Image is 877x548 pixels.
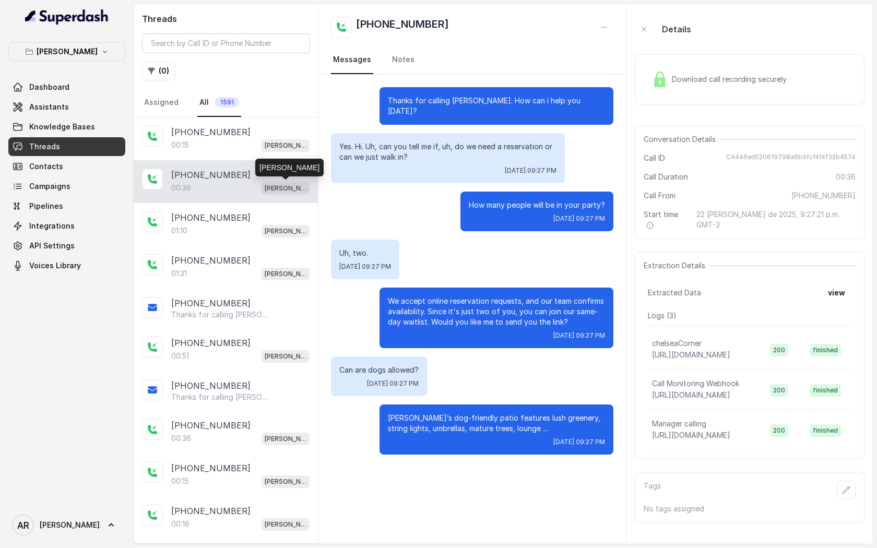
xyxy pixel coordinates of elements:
[8,117,125,136] a: Knowledge Bases
[37,45,98,58] p: [PERSON_NAME]
[255,159,324,176] div: [PERSON_NAME]
[171,519,189,529] p: 00:16
[553,215,605,223] span: [DATE] 09:27 PM
[388,296,605,327] p: We accept online reservation requests, and our team confirms availability. Since it's just two of...
[469,200,605,210] p: How many people will be in your party?
[644,190,675,201] span: Call From
[171,505,251,517] p: [PHONE_NUMBER]
[696,209,856,230] span: 22 [PERSON_NAME] de 2025, 9:27:21 p.m. GMT-3
[770,344,788,356] span: 200
[265,226,306,236] p: [PERSON_NAME]
[171,211,251,224] p: [PHONE_NUMBER]
[770,384,788,397] span: 200
[810,384,841,397] span: finished
[171,254,251,267] p: [PHONE_NUMBER]
[652,378,739,389] p: Call Monitoring Webhook
[644,481,661,499] p: Tags
[171,419,251,432] p: [PHONE_NUMBER]
[644,134,720,145] span: Conversation Details
[8,236,125,255] a: API Settings
[29,141,60,152] span: Threads
[265,434,306,444] p: [PERSON_NAME]
[810,344,841,356] span: finished
[652,431,730,439] span: [URL][DOMAIN_NAME]
[339,248,391,258] p: Uh, two.
[29,102,69,112] span: Assistants
[142,33,310,53] input: Search by Call ID or Phone Number
[142,62,175,80] button: (0)
[171,462,251,474] p: [PHONE_NUMBER]
[171,433,191,444] p: 00:36
[142,89,181,117] a: Assigned
[171,126,251,138] p: [PHONE_NUMBER]
[171,476,189,486] p: 00:15
[367,379,419,388] span: [DATE] 09:27 PM
[8,98,125,116] a: Assistants
[171,183,191,193] p: 00:36
[171,379,251,392] p: [PHONE_NUMBER]
[171,268,187,279] p: 01:31
[171,392,271,402] p: Thanks for calling [PERSON_NAME]! Join Waitlist: [URL][DOMAIN_NAME]
[339,365,419,375] p: Can are dogs allowed?
[553,331,605,340] span: [DATE] 09:27 PM
[215,97,239,108] span: 1591
[836,172,856,182] span: 00:36
[331,46,613,74] nav: Tabs
[265,351,306,362] p: [PERSON_NAME]
[726,153,856,163] span: CA446ed520619798a6b9fcf4f4f32b4574
[644,209,688,230] span: Start time
[171,140,189,150] p: 00:15
[17,520,29,531] text: AR
[265,183,306,194] p: [PERSON_NAME]
[662,23,691,35] p: Details
[171,169,251,181] p: [PHONE_NUMBER]
[644,260,709,271] span: Extraction Details
[644,504,856,514] p: No tags assigned
[770,424,788,437] span: 200
[339,141,556,162] p: Yes. Hi. Uh, can you tell me if, uh, do we need a reservation or can we just walk in?
[553,438,605,446] span: [DATE] 09:27 PM
[672,74,791,85] span: Download call recording securely
[197,89,241,117] a: All1591
[8,510,125,540] a: [PERSON_NAME]
[648,288,701,298] span: Extracted Data
[29,221,75,231] span: Integrations
[652,338,702,349] p: chelseaCorner
[29,122,95,132] span: Knowledge Bases
[265,476,306,487] p: [PERSON_NAME]
[652,350,730,359] span: [URL][DOMAIN_NAME]
[505,166,556,175] span: [DATE] 09:27 PM
[8,78,125,97] a: Dashboard
[8,137,125,156] a: Threads
[29,161,63,172] span: Contacts
[171,337,251,349] p: [PHONE_NUMBER]
[29,260,81,271] span: Voices Library
[142,13,310,25] h2: Threads
[171,297,251,309] p: [PHONE_NUMBER]
[8,197,125,216] a: Pipelines
[390,46,417,74] a: Notes
[810,424,841,437] span: finished
[8,157,125,176] a: Contacts
[652,390,730,399] span: [URL][DOMAIN_NAME]
[356,17,449,38] h2: [PHONE_NUMBER]
[388,413,605,434] p: [PERSON_NAME]’s dog-friendly patio features lush greenery, string lights, umbrellas, mature trees...
[822,283,851,302] button: view
[171,351,189,361] p: 00:51
[171,309,271,320] p: Thanks for calling [PERSON_NAME]! Join Waitlist: [URL][DOMAIN_NAME]
[142,89,310,117] nav: Tabs
[29,181,70,192] span: Campaigns
[8,177,125,196] a: Campaigns
[652,72,668,87] img: Lock Icon
[171,225,187,236] p: 01:10
[8,256,125,275] a: Voices Library
[388,96,605,116] p: Thanks for calling [PERSON_NAME]. How can i help you [DATE]?
[29,241,75,251] span: API Settings
[8,217,125,235] a: Integrations
[644,153,665,163] span: Call ID
[265,140,306,151] p: [PERSON_NAME]
[791,190,856,201] span: [PHONE_NUMBER]
[652,419,706,429] p: Manager calling
[331,46,373,74] a: Messages
[339,263,391,271] span: [DATE] 09:27 PM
